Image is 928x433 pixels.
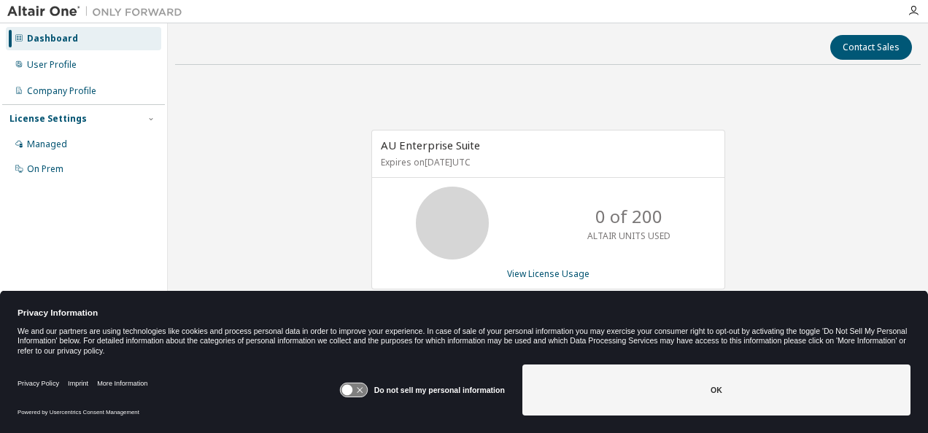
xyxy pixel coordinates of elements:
[9,113,87,125] div: License Settings
[27,33,78,44] div: Dashboard
[507,268,589,280] a: View License Usage
[27,85,96,97] div: Company Profile
[587,230,670,242] p: ALTAIR UNITS USED
[7,4,190,19] img: Altair One
[595,204,662,229] p: 0 of 200
[830,35,912,60] button: Contact Sales
[381,138,480,152] span: AU Enterprise Suite
[27,163,63,175] div: On Prem
[27,139,67,150] div: Managed
[27,59,77,71] div: User Profile
[381,156,712,168] p: Expires on [DATE] UTC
